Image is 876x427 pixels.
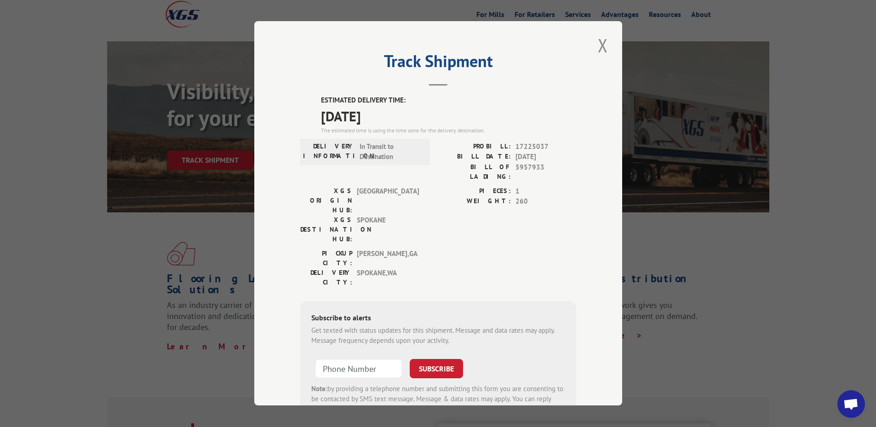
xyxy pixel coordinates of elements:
input: Phone Number [315,359,402,378]
span: [DATE] [515,152,576,163]
span: 17225037 [515,142,576,152]
button: Close modal [595,33,611,58]
span: 260 [515,197,576,207]
label: XGS ORIGIN HUB: [300,186,352,215]
div: Subscribe to alerts [311,312,565,325]
strong: Note: [311,384,327,393]
span: SPOKANE [357,215,419,244]
span: [DATE] [321,106,576,126]
span: In Transit to Destination [360,142,422,162]
div: Get texted with status updates for this shipment. Message and data rates may apply. Message frequ... [311,325,565,346]
label: DELIVERY CITY: [300,268,352,287]
div: by providing a telephone number and submitting this form you are consenting to be contacted by SM... [311,384,565,415]
label: ESTIMATED DELIVERY TIME: [321,96,576,106]
label: BILL OF LADING: [438,162,511,182]
button: SUBSCRIBE [410,359,463,378]
label: PICKUP CITY: [300,249,352,268]
span: [PERSON_NAME] , GA [357,249,419,268]
h2: Track Shipment [300,55,576,72]
label: PROBILL: [438,142,511,152]
label: DELIVERY INFORMATION: [303,142,355,162]
span: 5957933 [515,162,576,182]
div: The estimated time is using the time zone for the delivery destination. [321,126,576,135]
span: SPOKANE , WA [357,268,419,287]
label: XGS DESTINATION HUB: [300,215,352,244]
label: PIECES: [438,186,511,197]
label: WEIGHT: [438,197,511,207]
label: BILL DATE: [438,152,511,163]
span: [GEOGRAPHIC_DATA] [357,186,419,215]
span: 1 [515,186,576,197]
a: Open chat [837,390,865,418]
